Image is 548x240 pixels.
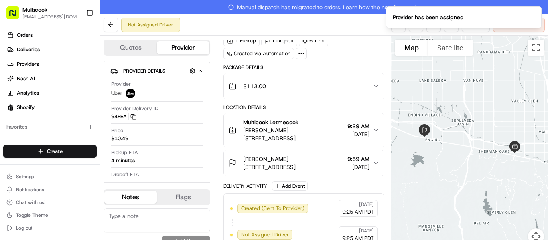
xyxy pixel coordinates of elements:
span: Analytics [17,89,39,97]
span: Pylon [80,181,97,187]
button: Show satellite imagery [428,40,473,56]
span: Pickup ETA [111,149,138,156]
img: Wisdom Oko [8,138,21,154]
button: Flags [157,191,209,204]
div: Provider has been assigned [393,13,463,21]
span: Not Assigned Driver [241,231,289,238]
a: 💻API Documentation [65,176,132,190]
span: Log out [16,225,32,231]
span: [DATE] [347,130,369,138]
span: • [87,146,90,152]
button: Toggle Theme [3,210,97,221]
div: We're available if you need us! [36,85,110,91]
button: Toggle fullscreen view [528,40,544,56]
div: Favorites [3,121,97,133]
div: Start new chat [36,77,132,85]
a: 📗Knowledge Base [5,176,65,190]
span: [DATE] [359,228,374,234]
button: [PERSON_NAME][STREET_ADDRESS]9:59 AM[DATE] [224,150,384,176]
span: [STREET_ADDRESS] [243,134,344,142]
span: Create [47,148,63,155]
button: Add Event [272,181,308,191]
button: 94FEA [111,113,136,120]
div: 1 Pickup [223,35,260,46]
span: $10.49 [111,135,128,142]
div: 4 minutes [111,157,135,164]
span: Multicook Letmecook [PERSON_NAME] [243,118,344,134]
img: 1736555255976-a54dd68f-1ca7-489b-9aae-adbdc363a1c4 [16,146,22,153]
span: • [87,124,90,131]
button: $113.00 [224,73,384,99]
img: Wisdom Oko [8,117,21,132]
span: Wisdom [PERSON_NAME] [25,124,85,131]
button: Multicook Letmecook [PERSON_NAME][STREET_ADDRESS]9:29 AM[DATE] [224,113,384,147]
span: [DATE] [91,124,108,131]
span: [DATE] [91,146,108,152]
span: Provider [111,81,131,88]
button: Quotes [104,41,157,54]
button: Create [3,145,97,158]
span: Created (Sent To Provider) [241,205,304,212]
img: uber-new-logo.jpeg [126,89,135,98]
span: Provider Delivery ID [111,105,158,112]
span: Wisdom [PERSON_NAME] [25,146,85,152]
a: Deliveries [3,43,100,56]
div: Location Details [223,104,384,111]
div: Delivery Activity [223,183,267,189]
span: Shopify [17,104,35,111]
img: Shopify logo [7,104,14,111]
a: Shopify [3,101,100,114]
span: 9:29 AM [347,122,369,130]
a: Orders [3,29,100,42]
div: Past conversations [8,104,54,111]
a: Created via Automation [223,48,294,59]
input: Clear [21,52,132,60]
span: Toggle Theme [16,212,48,218]
span: Dropoff ETA [111,171,139,178]
span: Orders [17,32,33,39]
button: Show street map [395,40,428,56]
button: See all [124,103,146,112]
span: Settings [16,173,34,180]
span: 9:59 AM [347,155,369,163]
span: Uber [111,90,122,97]
button: Chat with us! [3,197,97,208]
span: [PERSON_NAME] [243,155,288,163]
button: Multicook[EMAIL_ADDRESS][DOMAIN_NAME] [3,3,83,22]
button: Start new chat [136,79,146,89]
span: Provider Details [123,68,165,74]
div: 1 Dropoff [261,35,297,46]
span: [STREET_ADDRESS] [243,163,296,171]
a: Analytics [3,87,100,99]
span: Deliveries [17,46,40,53]
img: 1736555255976-a54dd68f-1ca7-489b-9aae-adbdc363a1c4 [8,77,22,91]
span: Chat with us! [16,199,45,206]
img: Nash [8,8,24,24]
img: 1736555255976-a54dd68f-1ca7-489b-9aae-adbdc363a1c4 [16,125,22,131]
button: Multicook [22,6,47,14]
p: Welcome 👋 [8,32,146,45]
a: Providers [3,58,100,71]
button: Log out [3,222,97,234]
span: $113.00 [243,82,266,90]
span: Manual dispatch has migrated to orders. Learn how the new flow works [228,3,420,11]
button: Notifications [3,184,97,195]
button: Notes [104,191,157,204]
span: [DATE] [359,201,374,208]
span: 9:25 AM PDT [342,208,374,216]
button: Provider Details [110,64,203,77]
span: Price [111,127,123,134]
button: Provider [157,41,209,54]
button: [EMAIL_ADDRESS][DOMAIN_NAME] [22,14,80,20]
a: Powered byPylon [57,180,97,187]
span: Notifications [16,186,44,193]
span: Providers [17,61,39,68]
div: 6.1 mi [299,35,328,46]
button: Settings [3,171,97,182]
div: Package Details [223,64,384,71]
img: 4281594248423_2fcf9dad9f2a874258b8_72.png [17,77,31,91]
a: Nash AI [3,72,100,85]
